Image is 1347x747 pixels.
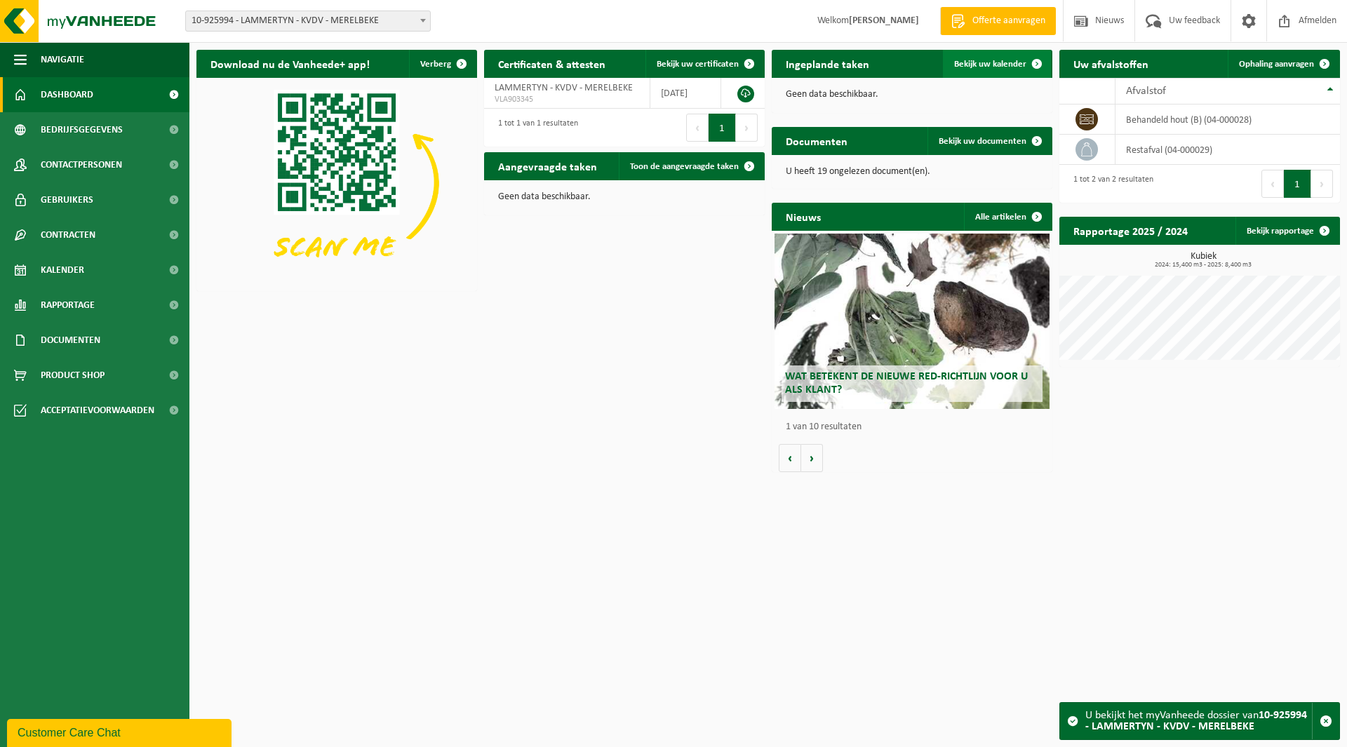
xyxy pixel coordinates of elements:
button: Verberg [409,50,476,78]
span: Bedrijfsgegevens [41,112,123,147]
a: Offerte aanvragen [940,7,1056,35]
button: Previous [686,114,709,142]
span: LAMMERTYN - KVDV - MERELBEKE [495,83,633,93]
h2: Aangevraagde taken [484,152,611,180]
a: Bekijk uw kalender [943,50,1051,78]
div: 1 tot 1 van 1 resultaten [491,112,578,143]
span: Afvalstof [1126,86,1166,97]
span: Ophaling aanvragen [1239,60,1314,69]
span: Navigatie [41,42,84,77]
p: Geen data beschikbaar. [498,192,751,202]
h3: Kubiek [1066,252,1340,269]
h2: Ingeplande taken [772,50,883,77]
span: Contracten [41,217,95,253]
span: Product Shop [41,358,105,393]
span: Bekijk uw certificaten [657,60,739,69]
span: Bekijk uw documenten [939,137,1026,146]
iframe: chat widget [7,716,234,747]
span: Gebruikers [41,182,93,217]
strong: 10-925994 - LAMMERTYN - KVDV - MERELBEKE [1085,710,1307,732]
button: Vorige [779,444,801,472]
div: 1 tot 2 van 2 resultaten [1066,168,1153,199]
button: Next [736,114,758,142]
span: Offerte aanvragen [969,14,1049,28]
button: Volgende [801,444,823,472]
h2: Download nu de Vanheede+ app! [196,50,384,77]
a: Bekijk uw documenten [927,127,1051,155]
h2: Certificaten & attesten [484,50,619,77]
h2: Uw afvalstoffen [1059,50,1162,77]
td: restafval (04-000029) [1115,135,1340,165]
span: Verberg [420,60,451,69]
td: [DATE] [650,78,721,109]
td: behandeld hout (B) (04-000028) [1115,105,1340,135]
h2: Rapportage 2025 / 2024 [1059,217,1202,244]
span: Contactpersonen [41,147,122,182]
span: 10-925994 - LAMMERTYN - KVDV - MERELBEKE [186,11,430,31]
h2: Documenten [772,127,862,154]
span: Wat betekent de nieuwe RED-richtlijn voor u als klant? [785,371,1028,396]
button: Previous [1261,170,1284,198]
div: U bekijkt het myVanheede dossier van [1085,703,1312,739]
a: Toon de aangevraagde taken [619,152,763,180]
a: Alle artikelen [964,203,1051,231]
span: Dashboard [41,77,93,112]
a: Bekijk rapportage [1235,217,1339,245]
a: Wat betekent de nieuwe RED-richtlijn voor u als klant? [775,234,1050,409]
p: 1 van 10 resultaten [786,422,1045,432]
button: Next [1311,170,1333,198]
span: 2024: 15,400 m3 - 2025: 8,400 m3 [1066,262,1340,269]
strong: [PERSON_NAME] [849,15,919,26]
img: Download de VHEPlus App [196,78,477,288]
span: VLA903345 [495,94,639,105]
a: Ophaling aanvragen [1228,50,1339,78]
p: U heeft 19 ongelezen document(en). [786,167,1038,177]
span: Acceptatievoorwaarden [41,393,154,428]
span: Toon de aangevraagde taken [630,162,739,171]
button: 1 [709,114,736,142]
span: Documenten [41,323,100,358]
h2: Nieuws [772,203,835,230]
span: Bekijk uw kalender [954,60,1026,69]
p: Geen data beschikbaar. [786,90,1038,100]
span: Rapportage [41,288,95,323]
span: 10-925994 - LAMMERTYN - KVDV - MERELBEKE [185,11,431,32]
button: 1 [1284,170,1311,198]
a: Bekijk uw certificaten [645,50,763,78]
span: Kalender [41,253,84,288]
